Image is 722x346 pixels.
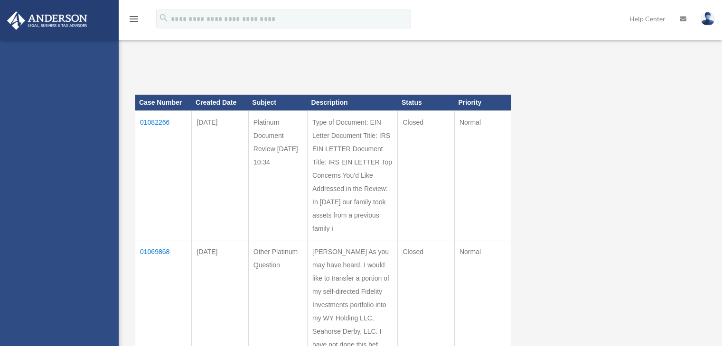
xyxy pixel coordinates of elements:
th: Status [398,95,454,111]
th: Priority [454,95,511,111]
td: Platinum Document Review [DATE] 10:34 [248,111,307,240]
th: Subject [248,95,307,111]
img: User Pic [701,12,715,26]
img: Anderson Advisors Platinum Portal [4,11,90,30]
td: Type of Document: EIN Letter Document Title: IRS EIN LETTER Document Title: IRS EIN LETTER Top Co... [308,111,398,240]
td: Closed [398,111,454,240]
th: Description [308,95,398,111]
td: Normal [454,111,511,240]
i: menu [128,13,140,25]
i: search [159,13,169,23]
th: Case Number [135,95,192,111]
td: 01082266 [135,111,192,240]
a: menu [128,17,140,25]
td: [DATE] [192,111,248,240]
th: Created Date [192,95,248,111]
